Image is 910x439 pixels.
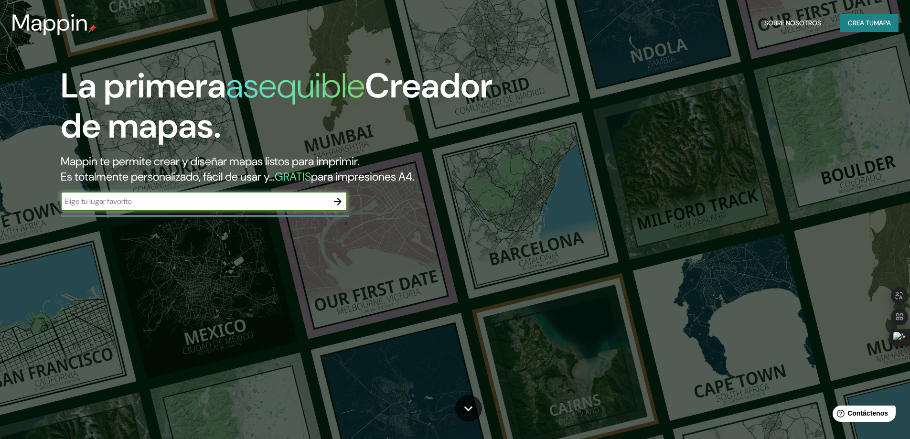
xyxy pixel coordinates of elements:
font: para impresiones A4. [311,169,414,184]
img: pin de mapeo [88,25,96,32]
font: asequible [226,64,365,108]
input: Elige tu lugar favorito [61,196,328,207]
font: Creador de mapas. [61,64,492,148]
font: La primera [61,64,226,108]
font: GRATIS [275,169,311,184]
button: Crea tumapa [840,14,899,32]
font: Es totalmente personalizado, fácil de usar y... [61,169,275,184]
font: Mappin [11,8,88,38]
iframe: Lanzador de widgets de ayuda [825,402,899,428]
font: Mappin te permite crear y diseñar mapas listos para imprimir. [61,154,359,169]
font: Sobre nosotros [764,19,821,27]
button: Sobre nosotros [760,14,825,32]
font: Crea tu [848,19,874,27]
font: mapa [874,19,891,27]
